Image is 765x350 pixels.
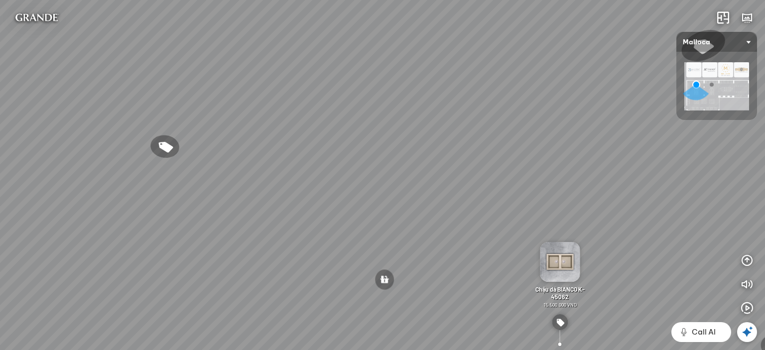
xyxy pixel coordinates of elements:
span: Chậu dá BIANCO K-45062 [535,286,585,300]
img: type_price_tag_AGYDMGFED66.svg [552,314,568,330]
img: 00_KXHYH3JVN6E4.png [684,62,749,111]
button: Call AI [671,322,731,342]
span: 15.500.000 VND [543,302,577,308]
img: BIANCO_K_45062_2ETDDFF2YRH.png [540,242,580,282]
img: logo [8,8,65,28]
span: Malloca [683,32,751,52]
span: Call AI [692,326,716,338]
